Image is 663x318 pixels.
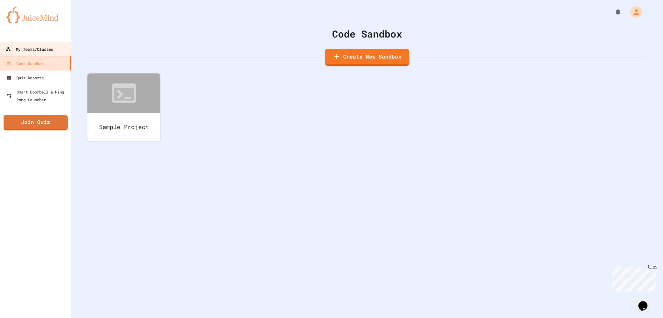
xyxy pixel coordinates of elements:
a: Sample Project [87,73,160,141]
div: Chat with us now!Close [3,3,45,41]
div: My Notifications [602,6,624,17]
div: Sample Project [87,113,160,141]
div: Smart Doorbell & Ping Pong Launcher [6,88,69,104]
iframe: chat widget [609,264,657,291]
div: My Account [624,5,644,19]
a: Join Quiz [4,115,68,130]
div: Code Sandbox [6,60,44,67]
div: Code Sandbox [87,27,647,41]
a: Create New Sandbox [325,49,409,66]
iframe: chat widget [636,292,657,312]
img: logo-orange.svg [6,6,65,23]
div: Quiz Reports [6,74,44,82]
div: My Teams/Classes [6,45,53,53]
